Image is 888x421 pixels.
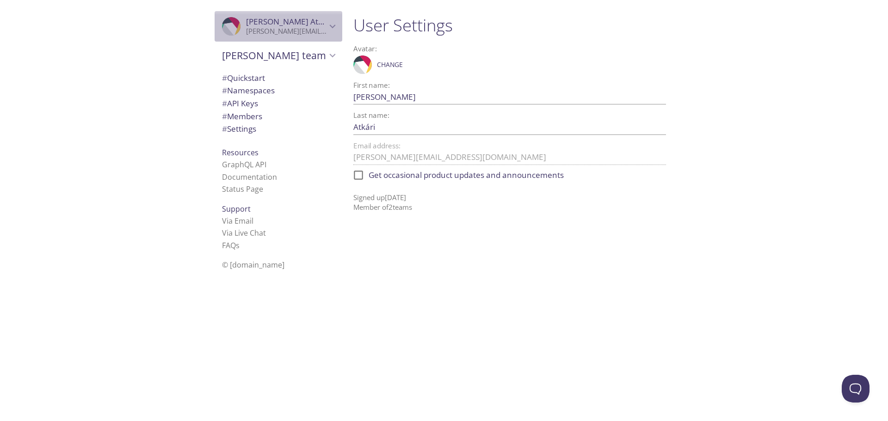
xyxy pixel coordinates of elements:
div: Krisztián Atkári [215,11,342,42]
div: Krisztián's team [215,43,342,67]
a: Via Live Chat [222,228,266,238]
a: Documentation [222,172,277,182]
div: Members [215,110,342,123]
span: Namespaces [222,85,275,96]
span: # [222,98,227,109]
span: Support [222,204,251,214]
span: Settings [222,123,256,134]
div: API Keys [215,97,342,110]
label: Email address: [353,142,401,149]
span: Members [222,111,262,122]
div: Namespaces [215,84,342,97]
span: [PERSON_NAME] team [222,49,327,62]
a: Via Email [222,216,253,226]
label: Last name: [353,112,389,119]
span: # [222,73,227,83]
span: [PERSON_NAME] Atkári [246,16,332,27]
span: Quickstart [222,73,265,83]
span: # [222,85,227,96]
label: First name: [353,82,390,89]
span: # [222,111,227,122]
span: © [DOMAIN_NAME] [222,260,284,270]
a: FAQ [222,240,240,250]
span: API Keys [222,98,258,109]
div: Quickstart [215,72,342,85]
p: Signed up [DATE] Member of 2 team s [353,185,666,213]
span: Change [377,59,403,70]
span: Resources [222,147,259,158]
p: [PERSON_NAME][EMAIL_ADDRESS][DOMAIN_NAME] [246,27,327,36]
iframe: Help Scout Beacon - Open [842,375,869,403]
button: Change [375,57,405,72]
div: Team Settings [215,122,342,135]
label: Avatar: [353,45,629,52]
span: # [222,123,227,134]
a: GraphQL API [222,159,266,170]
span: Get occasional product updates and announcements [369,169,564,181]
a: Status Page [222,184,263,194]
span: s [236,240,240,250]
h1: User Settings [353,15,666,36]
